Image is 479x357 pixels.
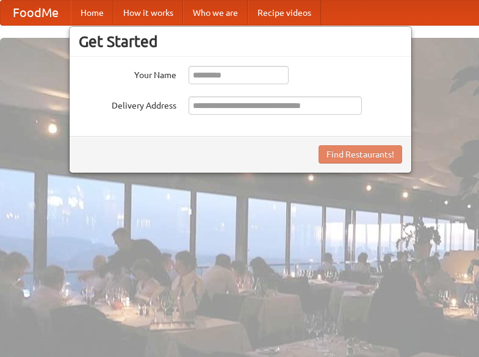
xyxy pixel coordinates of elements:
[71,1,113,25] a: Home
[79,96,176,112] label: Delivery Address
[248,1,321,25] a: Recipe videos
[1,1,71,25] a: FoodMe
[79,32,402,51] h3: Get Started
[113,1,183,25] a: How it works
[79,66,176,81] label: Your Name
[319,145,402,164] button: Find Restaurants!
[183,1,248,25] a: Who we are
